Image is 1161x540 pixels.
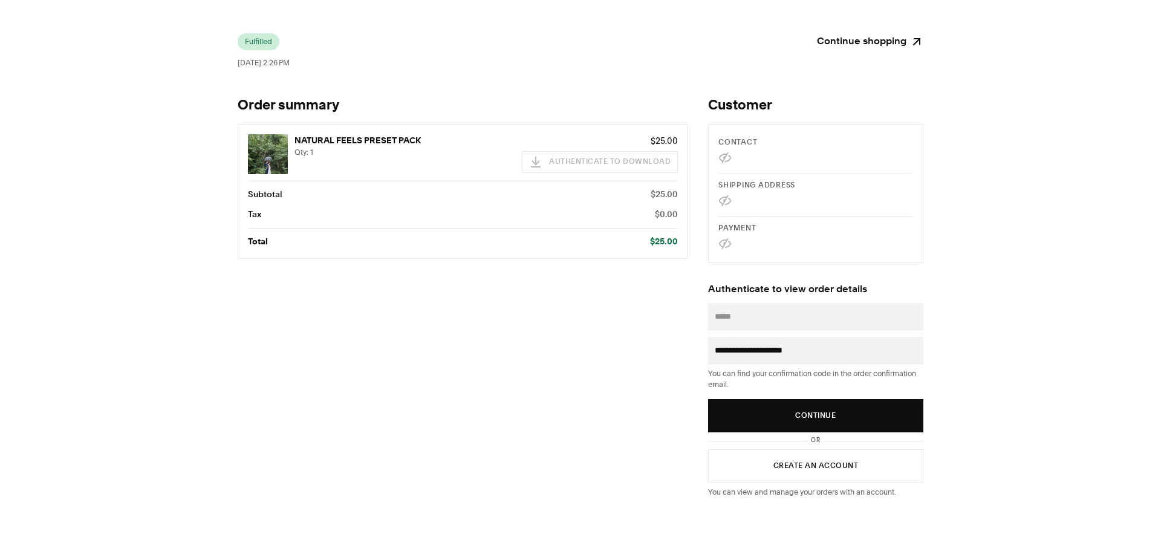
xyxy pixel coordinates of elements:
[294,134,515,148] p: NATURAL FEELS PRESET PACK
[294,148,313,157] span: Qty: 1
[245,37,272,47] span: Fulfilled
[708,487,896,496] span: You can view and manage your orders with an account.
[708,399,923,432] button: Continue
[248,208,261,221] p: Tax
[248,134,288,174] img: NATURAL FEELS PRESET PACK
[715,343,917,357] input: Confirmation Code
[708,97,923,114] h2: Customer
[651,188,678,201] p: $25.00
[708,449,923,483] button: Create an account
[238,58,290,67] span: [DATE] 2:26 PM
[715,310,917,323] input: Email
[238,97,688,114] h1: Order summary
[248,235,268,249] p: Total
[811,436,821,446] label: or
[718,139,757,146] span: Contact
[655,208,678,221] p: $0.00
[708,369,916,389] span: You can find your confirmation code in the order confirmation email.
[718,225,756,232] span: Payment
[522,134,678,148] p: $25.00
[248,188,282,201] p: Subtotal
[522,151,678,173] button: Authenticate to download
[708,285,867,294] span: Authenticate to view order details
[650,235,678,249] p: $25.00
[718,182,795,189] span: Shipping address
[817,33,923,50] a: Continue shopping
